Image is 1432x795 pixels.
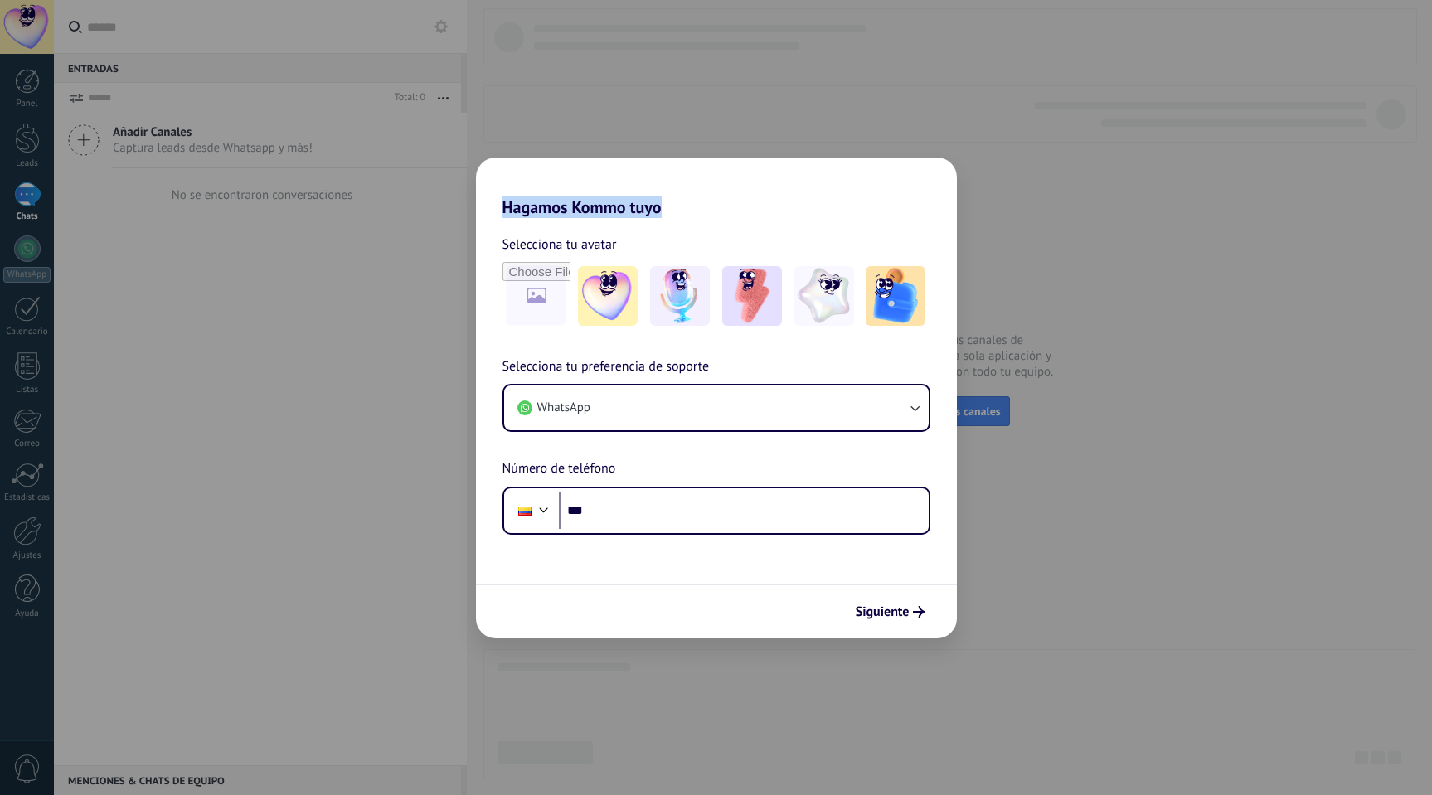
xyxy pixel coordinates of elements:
[856,606,910,618] span: Siguiente
[537,400,590,416] span: WhatsApp
[848,598,932,626] button: Siguiente
[476,158,957,217] h2: Hagamos Kommo tuyo
[502,356,710,378] span: Selecciona tu preferencia de soporte
[502,458,616,480] span: Número de teléfono
[650,266,710,326] img: -2.jpeg
[866,266,925,326] img: -5.jpeg
[722,266,782,326] img: -3.jpeg
[504,385,929,430] button: WhatsApp
[509,493,541,528] div: Colombia: + 57
[578,266,638,326] img: -1.jpeg
[502,234,617,255] span: Selecciona tu avatar
[794,266,854,326] img: -4.jpeg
